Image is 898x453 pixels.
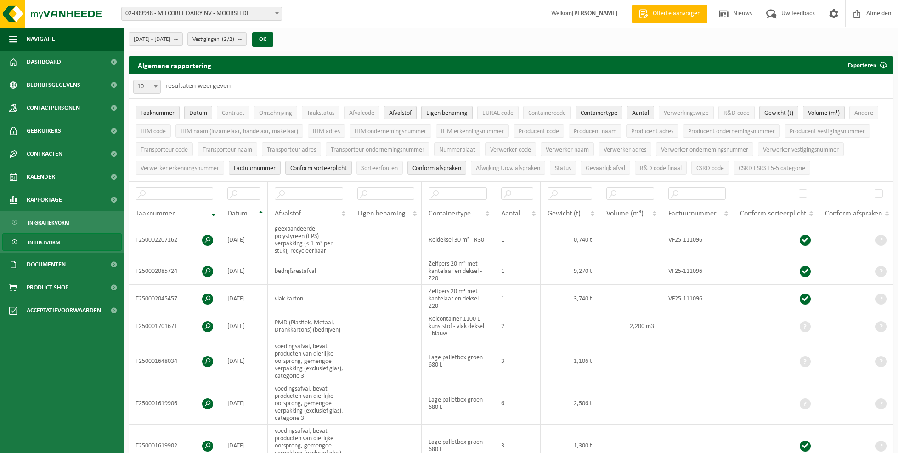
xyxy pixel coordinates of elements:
[541,257,599,285] td: 9,270 t
[664,110,709,117] span: Verwerkingswijze
[181,128,298,135] span: IHM naam (inzamelaar, handelaar, makelaar)
[550,161,576,175] button: StatusStatus: Activate to sort
[494,285,541,312] td: 1
[632,5,707,23] a: Offerte aanvragen
[528,110,566,117] span: Containercode
[141,110,175,117] span: Taaknummer
[220,382,268,425] td: [DATE]
[268,382,350,425] td: voedingsafval, bevat producten van dierlijke oorsprong, gemengde verpakking (exclusief glas), cat...
[129,257,220,285] td: T250002085724
[441,128,504,135] span: IHM erkenningsnummer
[494,222,541,257] td: 1
[581,161,630,175] button: Gevaarlijk afval : Activate to sort
[429,210,471,217] span: Containertype
[471,161,545,175] button: Afwijking t.o.v. afsprakenAfwijking t.o.v. afspraken: Activate to sort
[482,110,514,117] span: EURAL code
[476,165,540,172] span: Afwijking t.o.v. afspraken
[220,257,268,285] td: [DATE]
[854,110,873,117] span: Andere
[541,340,599,382] td: 1,106 t
[422,222,494,257] td: Roldeksel 30 m³ - R30
[175,124,303,138] button: IHM naam (inzamelaar, handelaar, makelaar)IHM naam (inzamelaar, handelaar, makelaar): Activate to...
[356,161,403,175] button: SorteerfoutenSorteerfouten: Activate to sort
[635,161,687,175] button: R&D code finaalR&amp;D code finaal: Activate to sort
[192,33,234,46] span: Vestigingen
[27,276,68,299] span: Product Shop
[604,147,646,153] span: Verwerker adres
[808,110,840,117] span: Volume (m³)
[27,142,62,165] span: Contracten
[548,210,581,217] span: Gewicht (t)
[656,142,753,156] button: Verwerker ondernemingsnummerVerwerker ondernemingsnummer: Activate to sort
[227,210,248,217] span: Datum
[355,128,426,135] span: IHM ondernemingsnummer
[849,106,878,119] button: AndereAndere: Activate to sort
[122,7,282,20] span: 02-009948 - MILCOBEL DAIRY NV - MOORSLEDE
[268,285,350,312] td: vlak karton
[626,124,678,138] button: Producent adresProducent adres: Activate to sort
[412,165,461,172] span: Conform afspraken
[785,124,870,138] button: Producent vestigingsnummerProducent vestigingsnummer: Activate to sort
[494,382,541,425] td: 6
[631,128,673,135] span: Producent adres
[331,147,424,153] span: Transporteur ondernemingsnummer
[477,106,519,119] button: EURAL codeEURAL code: Activate to sort
[434,142,480,156] button: NummerplaatNummerplaat: Activate to sort
[683,124,780,138] button: Producent ondernemingsnummerProducent ondernemingsnummer: Activate to sort
[267,147,316,153] span: Transporteur adres
[627,106,654,119] button: AantalAantal: Activate to sort
[134,80,160,93] span: 10
[184,106,212,119] button: DatumDatum: Activate to sort
[302,106,339,119] button: TaakstatusTaakstatus: Activate to sort
[389,110,412,117] span: Afvalstof
[27,28,55,51] span: Navigatie
[222,36,234,42] count: (2/2)
[650,9,703,18] span: Offerte aanvragen
[229,161,281,175] button: FactuurnummerFactuurnummer: Activate to sort
[268,340,350,382] td: voedingsafval, bevat producten van dierlijke oorsprong, gemengde verpakking (exclusief glas), cat...
[349,110,374,117] span: Afvalcode
[268,222,350,257] td: geëxpandeerde polystyreen (EPS) verpakking (< 1 m² per stuk), recycleerbaar
[696,165,724,172] span: CSRD code
[422,312,494,340] td: Rolcontainer 1100 L - kunststof - vlak deksel - blauw
[436,124,509,138] button: IHM erkenningsnummerIHM erkenningsnummer: Activate to sort
[220,285,268,312] td: [DATE]
[490,147,531,153] span: Verwerker code
[422,340,494,382] td: Lage palletbox groen 680 L
[129,222,220,257] td: T250002207162
[141,165,219,172] span: Verwerker erkenningsnummer
[740,210,806,217] span: Conform sorteerplicht
[759,106,798,119] button: Gewicht (t)Gewicht (t): Activate to sort
[661,257,733,285] td: VF25-111096
[198,142,257,156] button: Transporteur naamTransporteur naam: Activate to sort
[572,10,618,17] strong: [PERSON_NAME]
[586,165,625,172] span: Gevaarlijk afval
[688,128,775,135] span: Producent ondernemingsnummer
[262,142,321,156] button: Transporteur adresTransporteur adres: Activate to sort
[494,340,541,382] td: 3
[569,124,621,138] button: Producent naamProducent naam: Activate to sort
[136,210,175,217] span: Taaknummer
[350,124,431,138] button: IHM ondernemingsnummerIHM ondernemingsnummer: Activate to sort
[357,210,406,217] span: Eigen benaming
[27,119,61,142] span: Gebruikers
[217,106,249,119] button: ContractContract: Activate to sort
[129,382,220,425] td: T250001619906
[129,56,220,74] h2: Algemene rapportering
[723,110,750,117] span: R&D code
[27,188,62,211] span: Rapportage
[222,110,244,117] span: Contract
[27,165,55,188] span: Kalender
[136,106,180,119] button: TaaknummerTaaknummer: Activate to remove sorting
[576,106,622,119] button: ContainertypeContainertype: Activate to sort
[421,106,473,119] button: Eigen benamingEigen benaming: Activate to sort
[422,382,494,425] td: Lage palletbox groen 680 L
[555,165,571,172] span: Status
[254,106,297,119] button: OmschrijvingOmschrijving: Activate to sort
[739,165,805,172] span: CSRD ESRS E5-5 categorie
[187,32,247,46] button: Vestigingen(2/2)
[384,106,417,119] button: AfvalstofAfvalstof: Activate to sort
[640,165,682,172] span: R&D code finaal
[541,142,594,156] button: Verwerker naamVerwerker naam: Activate to sort
[268,312,350,340] td: PMD (Plastiek, Metaal, Drankkartons) (bedrijven)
